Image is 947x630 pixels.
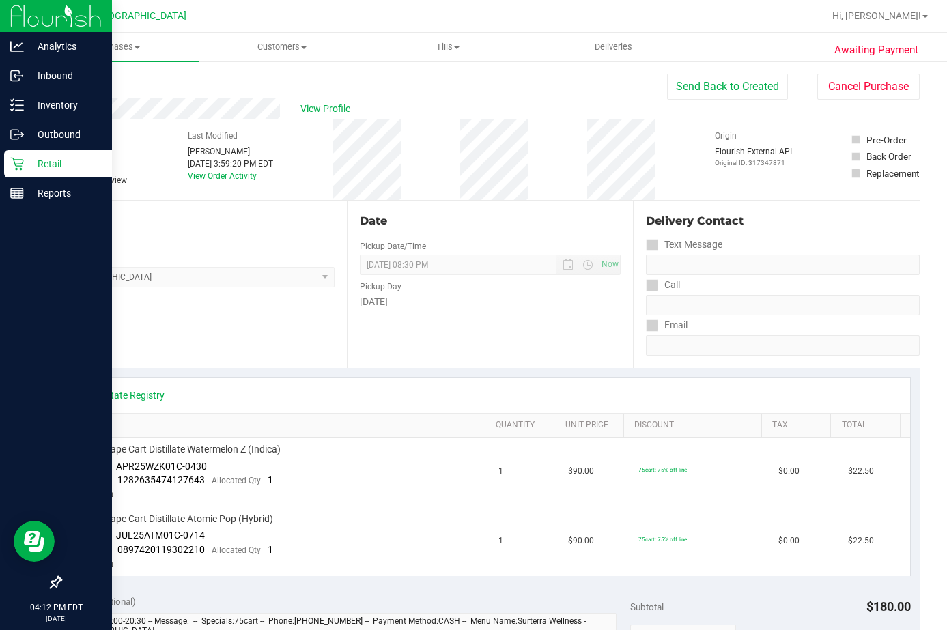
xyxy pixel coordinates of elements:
inline-svg: Inbound [10,69,24,83]
div: Location [60,213,335,229]
span: Subtotal [630,601,664,612]
span: 1 [268,474,273,485]
button: Cancel Purchase [817,74,920,100]
p: [DATE] [6,614,106,624]
span: $22.50 [848,465,874,478]
span: JUL25ATM01C-0714 [116,530,205,541]
div: [PERSON_NAME] [188,145,273,158]
a: View State Registry [83,388,165,402]
span: Hi, [PERSON_NAME]! [832,10,921,21]
div: Delivery Contact [646,213,920,229]
label: Last Modified [188,130,238,142]
span: FT 1g Vape Cart Distillate Watermelon Z (Indica) [79,443,281,456]
label: Email [646,315,688,335]
inline-svg: Retail [10,157,24,171]
p: 04:12 PM EDT [6,601,106,614]
inline-svg: Reports [10,186,24,200]
inline-svg: Analytics [10,40,24,53]
label: Pickup Date/Time [360,240,426,253]
label: Origin [715,130,737,142]
span: Awaiting Payment [834,42,918,58]
span: 75cart: 75% off line [638,466,687,473]
span: $0.00 [778,465,800,478]
p: Inbound [24,68,106,84]
span: 0897420119302210 [117,544,205,555]
span: Customers [199,41,364,53]
div: Replacement [866,167,919,180]
a: Purchases [33,33,199,61]
span: Allocated Qty [212,545,261,555]
p: Outbound [24,126,106,143]
span: APR25WZK01C-0430 [116,461,207,472]
label: Call [646,275,680,295]
span: 1 [498,465,503,478]
p: Original ID: 317347871 [715,158,792,168]
button: Send Back to Created [667,74,788,100]
span: Purchases [33,41,199,53]
inline-svg: Outbound [10,128,24,141]
iframe: Resource center [14,521,55,562]
div: Pre-Order [866,133,907,147]
span: $90.00 [568,534,594,547]
span: 75cart: 75% off line [638,536,687,543]
span: FT 1g Vape Cart Distillate Atomic Pop (Hybrid) [79,513,273,526]
a: Discount [634,420,757,431]
input: Format: (999) 999-9999 [646,295,920,315]
span: Tills [365,41,530,53]
div: Back Order [866,149,911,163]
p: Retail [24,156,106,172]
inline-svg: Inventory [10,98,24,112]
span: Deliveries [576,41,651,53]
span: [GEOGRAPHIC_DATA] [93,10,186,22]
label: Pickup Day [360,281,401,293]
span: $22.50 [848,534,874,547]
span: Allocated Qty [212,476,261,485]
a: Unit Price [565,420,619,431]
p: Inventory [24,97,106,113]
a: Customers [199,33,365,61]
p: Analytics [24,38,106,55]
span: 1 [268,544,273,555]
a: Tax [772,420,825,431]
a: SKU [81,420,480,431]
input: Format: (999) 999-9999 [646,255,920,275]
span: 1 [498,534,503,547]
span: $0.00 [778,534,800,547]
span: $90.00 [568,465,594,478]
label: Text Message [646,235,722,255]
div: Flourish External API [715,145,792,168]
div: Date [360,213,621,229]
div: [DATE] [360,295,621,309]
a: Deliveries [531,33,696,61]
a: Quantity [496,420,549,431]
a: View Order Activity [188,171,257,181]
a: Total [842,420,895,431]
div: [DATE] 3:59:20 PM EDT [188,158,273,170]
span: View Profile [300,102,355,116]
span: $180.00 [866,599,911,614]
a: Tills [365,33,531,61]
span: 1282635474127643 [117,474,205,485]
p: Reports [24,185,106,201]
